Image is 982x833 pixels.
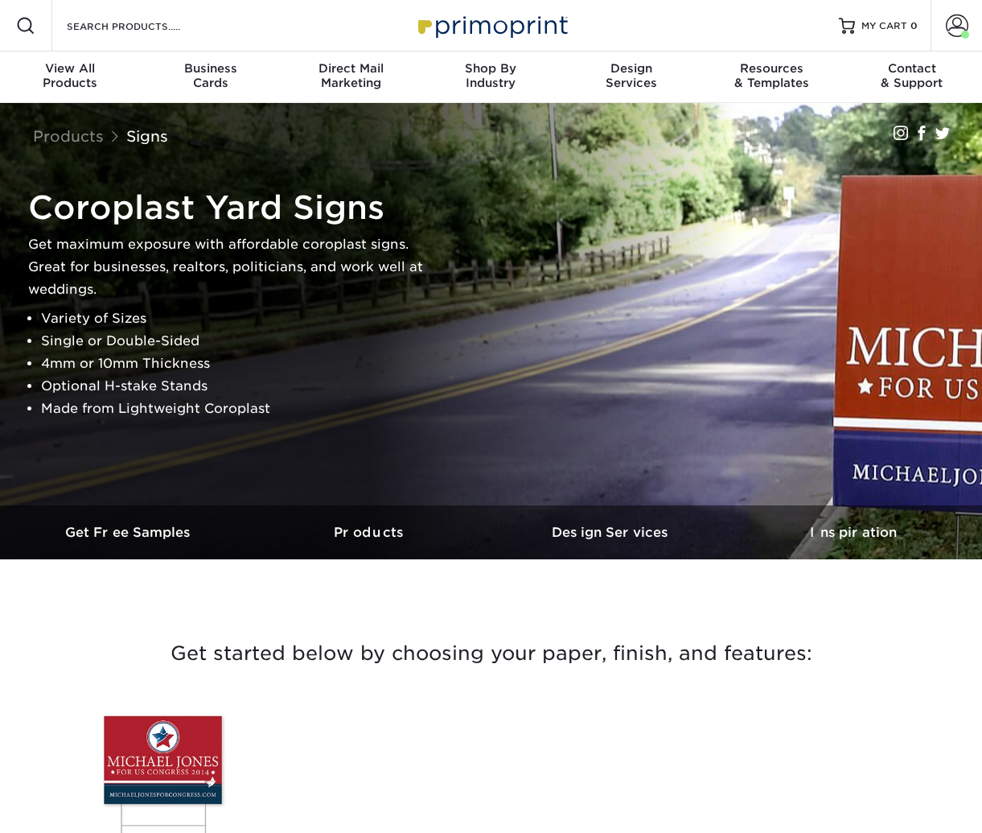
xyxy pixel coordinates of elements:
h3: Inspiration [733,525,974,540]
p: Get maximum exposure with affordable coroplast signs. Great for businesses, realtors, politicians... [28,233,430,301]
li: Made from Lightweight Coroplast [41,398,430,420]
h3: Get Free Samples [9,525,250,540]
span: Shop By [421,61,561,76]
span: Design [561,61,701,76]
a: Shop ByIndustry [421,52,561,103]
span: Business [140,61,280,76]
div: Cards [140,61,280,90]
div: Marketing [281,61,421,90]
a: Get Free Samples [9,505,250,559]
a: BusinessCards [140,52,280,103]
a: Signs [126,127,168,145]
div: Industry [421,61,561,90]
input: SEARCH PRODUCTS..... [65,16,222,35]
li: 4mm or 10mm Thickness [41,353,430,375]
li: Single or Double-Sided [41,330,430,353]
span: Contact [842,61,982,76]
img: Primoprint [411,8,572,43]
h1: Coroplast Yard Signs [28,188,430,227]
a: Direct MailMarketing [281,52,421,103]
div: Services [561,61,701,90]
span: Direct Mail [281,61,421,76]
li: Variety of Sizes [41,307,430,330]
span: Resources [701,61,841,76]
div: & Support [842,61,982,90]
span: MY CART [861,19,907,33]
h3: Get started below by choosing your paper, finish, and features: [21,617,962,690]
li: Optional H-stake Stands [41,375,430,398]
h3: Design Services [491,525,733,540]
h3: Products [250,525,491,540]
span: 0 [910,20,918,31]
div: & Templates [701,61,841,90]
a: Resources& Templates [701,52,841,103]
a: Design Services [491,505,733,559]
a: Products [33,127,104,145]
a: Products [250,505,491,559]
a: Inspiration [733,505,974,559]
a: DesignServices [561,52,701,103]
a: Contact& Support [842,52,982,103]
